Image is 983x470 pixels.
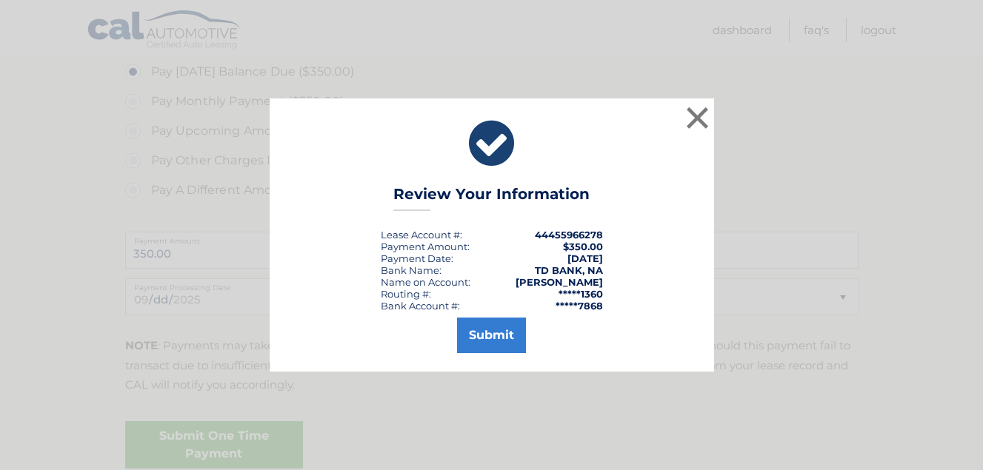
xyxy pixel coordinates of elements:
span: $350.00 [563,241,603,252]
div: : [381,252,453,264]
button: × [683,103,713,132]
strong: [PERSON_NAME] [516,276,603,288]
button: Submit [457,318,526,353]
div: Routing #: [381,288,431,300]
div: Bank Name: [381,264,441,276]
div: Lease Account #: [381,229,462,241]
div: Payment Amount: [381,241,470,252]
strong: TD BANK, NA [535,264,603,276]
span: [DATE] [567,252,603,264]
h3: Review Your Information [393,185,590,211]
div: Bank Account #: [381,300,460,312]
span: Payment Date [381,252,451,264]
strong: 44455966278 [535,229,603,241]
div: Name on Account: [381,276,470,288]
